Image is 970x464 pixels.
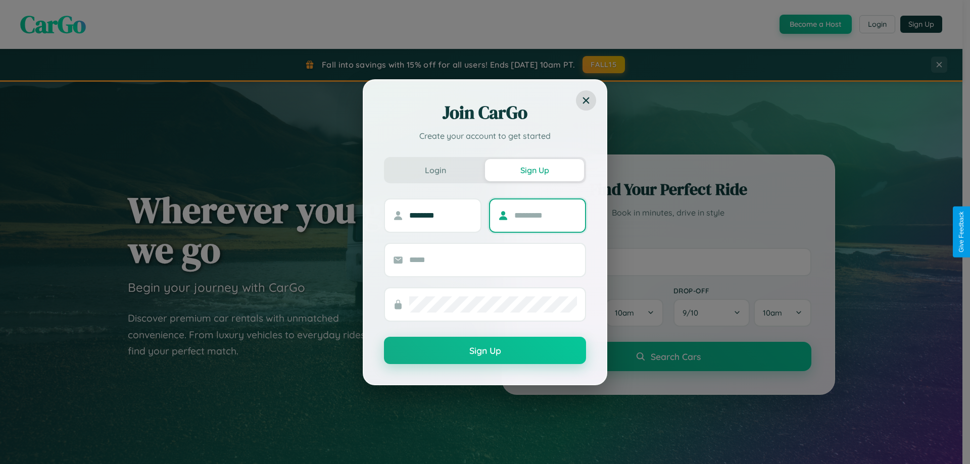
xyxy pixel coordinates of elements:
[958,212,965,252] div: Give Feedback
[384,337,586,364] button: Sign Up
[384,100,586,125] h2: Join CarGo
[384,130,586,142] p: Create your account to get started
[386,159,485,181] button: Login
[485,159,584,181] button: Sign Up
